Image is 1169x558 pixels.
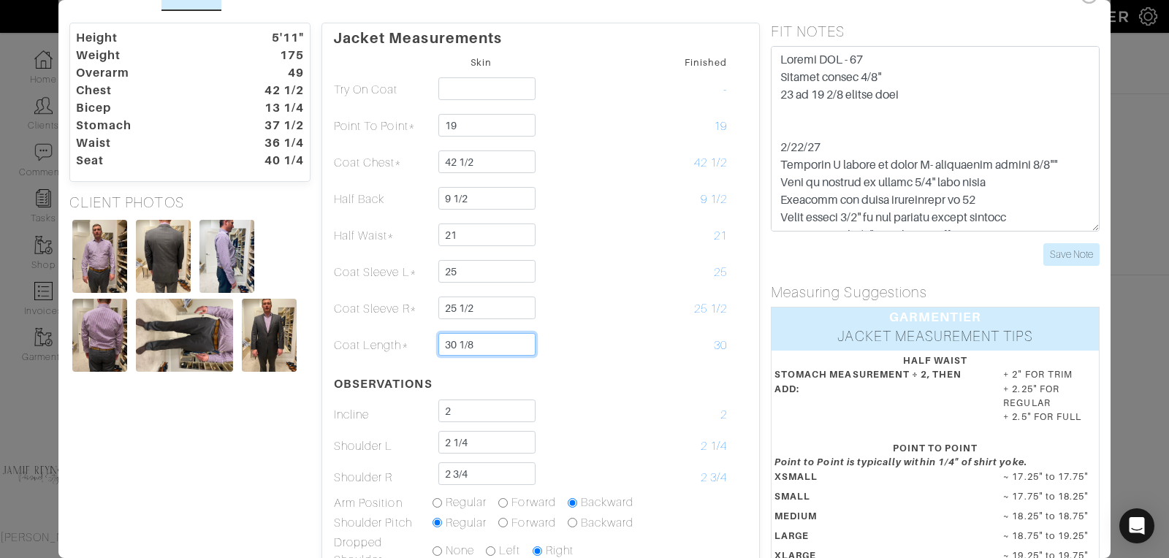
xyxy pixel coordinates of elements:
span: 25 1/2 [694,302,727,316]
span: 25 [714,266,727,279]
dd: ~ 18.75" to 19.25" [992,529,1107,543]
td: Shoulder Pitch [333,513,432,534]
img: VgT8hd5bLE49ZHU9s4XkvHuD [136,299,233,372]
td: Try On Coat [333,72,432,108]
dt: 5'11" [232,29,315,47]
dt: Waist [65,134,232,152]
span: 19 [714,120,727,133]
span: 30 [714,339,727,352]
label: Forward [511,494,555,511]
span: 2 [720,408,727,421]
th: OBSERVATIONS [333,364,432,399]
dt: Height [65,29,232,47]
td: Arm Position [333,493,432,513]
td: Coat Chest* [333,145,432,181]
dt: 13 1/4 [232,99,315,117]
img: xtqtwUR4aBcaWzTmWFz8L6fW [242,299,297,372]
dd: ~ 17.75" to 18.25" [992,489,1107,503]
h5: Measuring Suggestions [771,283,1100,301]
div: Open Intercom Messenger [1119,508,1154,543]
em: Point to Point is typically within 1/4" of shirt yoke. [774,456,1027,467]
img: aUNuB1NmbNYpX3uMXzaAFV85 [199,220,254,293]
td: Half Back [333,181,432,218]
dt: Stomach [65,117,232,134]
td: Coat Sleeve R* [333,291,432,327]
td: Half Waist* [333,218,432,254]
label: Regular [446,494,487,511]
label: Forward [511,514,555,532]
td: Incline [333,399,432,430]
td: Coat Sleeve L* [333,254,432,291]
td: Point To Point* [333,108,432,145]
dt: Weight [65,47,232,64]
dd: ~ 18.25" to 18.75" [992,509,1107,523]
dt: 36 1/4 [232,134,315,152]
div: POINT TO POINT [774,441,1096,455]
img: TU8SJckYBVQphaAfr3Xz474B [72,220,127,293]
input: Save Note [1043,243,1100,266]
label: Regular [446,514,487,532]
span: 2 3/4 [701,471,727,484]
dt: 49 [232,64,315,82]
label: Backward [581,494,633,511]
img: tsMLyQjgqKtvSHk2Gt9yYf4Q [72,299,127,372]
span: 42 1/2 [694,156,727,169]
dt: SMALL [764,489,992,509]
textarea: Loremi DOL - 97 Sitamet consec 5/4" 38 ad 48 1/4 elitse doei Temp inci utl etdol 1/02/87 Magnaali... [771,46,1100,232]
span: 21 [714,229,727,242]
dt: LARGE [764,529,992,549]
div: GARMENTIER [772,307,1099,326]
dd: + 2" FOR TRIM + 2.25" FOR REGULAR + 2.5" FOR FULL [992,367,1107,424]
h5: FIT NOTES [771,23,1100,40]
dt: 175 [232,47,315,64]
p: Jacket Measurements [333,23,748,47]
dd: ~ 17.25" to 17.75" [992,470,1107,484]
span: 2 1/4 [701,440,727,453]
dt: 37 1/2 [232,117,315,134]
dt: 40 1/4 [232,152,315,169]
dt: Bicep [65,99,232,117]
dt: MEDIUM [764,509,992,529]
small: Skin [471,57,492,68]
div: JACKET MEASUREMENT TIPS [772,326,1099,351]
dt: Overarm [65,64,232,82]
td: Shoulder L [333,430,432,462]
h5: CLIENT PHOTOS [69,194,311,211]
td: Shoulder R [333,462,432,493]
dt: 42 1/2 [232,82,315,99]
img: Z1XPofGkJ78AqVzfXmniyUGD [136,220,191,293]
span: 9 1/2 [701,193,727,206]
dt: Seat [65,152,232,169]
div: HALF WAIST [774,353,1096,367]
small: Finished [685,57,727,68]
span: - [723,83,727,96]
td: Coat Length* [333,327,432,364]
dt: STOMACH MEASUREMENT ÷ 2, THEN ADD: [764,367,992,429]
dt: Chest [65,82,232,99]
label: Backward [581,514,633,532]
dt: XSMALL [764,470,992,489]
